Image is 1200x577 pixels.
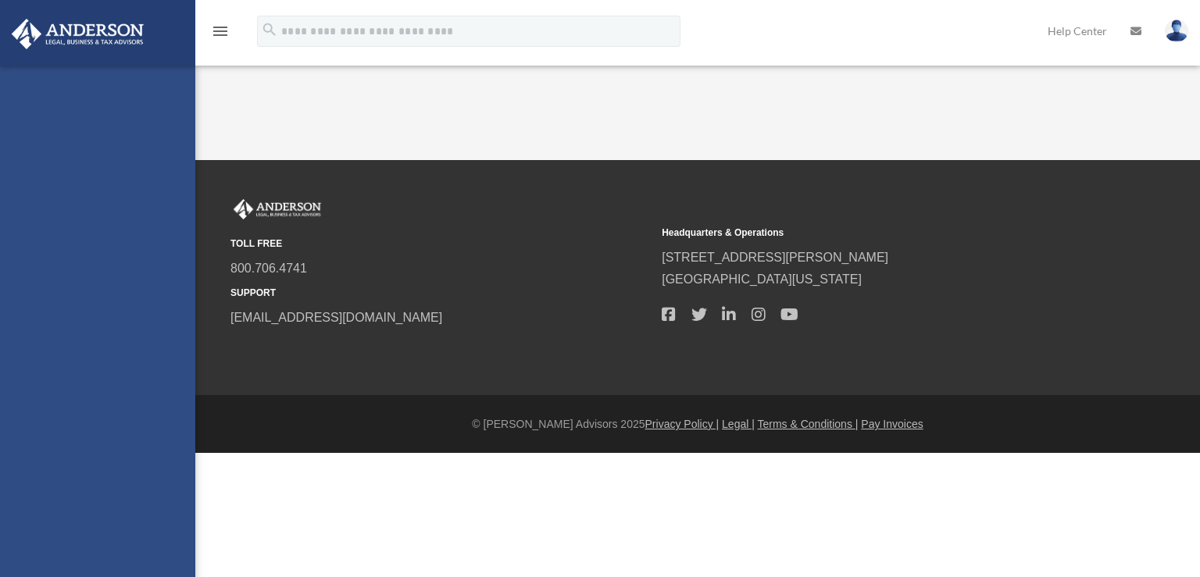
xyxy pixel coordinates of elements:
[662,251,888,264] a: [STREET_ADDRESS][PERSON_NAME]
[230,311,442,324] a: [EMAIL_ADDRESS][DOMAIN_NAME]
[722,418,755,430] a: Legal |
[645,418,720,430] a: Privacy Policy |
[195,415,1200,434] div: © [PERSON_NAME] Advisors 2025
[861,418,923,430] a: Pay Invoices
[230,262,307,275] a: 800.706.4741
[662,225,1082,241] small: Headquarters & Operations
[662,272,862,286] a: [GEOGRAPHIC_DATA][US_STATE]
[758,418,859,430] a: Terms & Conditions |
[211,27,230,41] a: menu
[7,19,148,49] img: Anderson Advisors Platinum Portal
[261,21,278,38] i: search
[230,236,651,252] small: TOLL FREE
[1165,20,1188,42] img: User Pic
[211,22,230,41] i: menu
[230,199,324,219] img: Anderson Advisors Platinum Portal
[230,285,651,301] small: SUPPORT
